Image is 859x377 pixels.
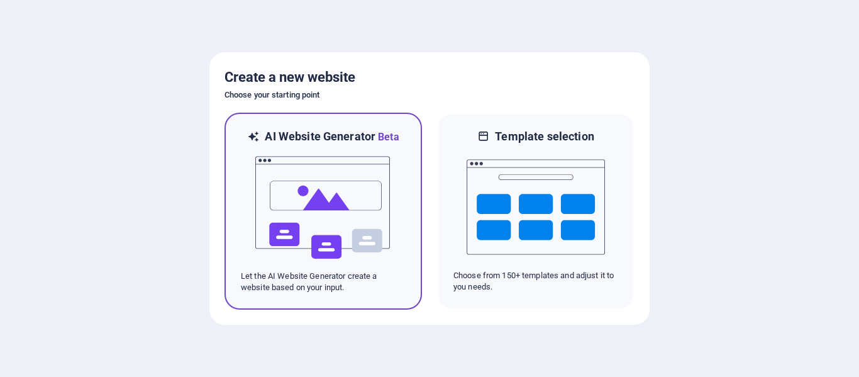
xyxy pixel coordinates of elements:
p: Choose from 150+ templates and adjust it to you needs. [453,270,618,293]
div: AI Website GeneratorBetaaiLet the AI Website Generator create a website based on your input. [224,113,422,310]
h6: Template selection [495,129,594,144]
span: Beta [375,131,399,143]
p: Let the AI Website Generator create a website based on your input. [241,271,406,293]
h5: Create a new website [224,67,635,87]
div: Template selectionChoose from 150+ templates and adjust it to you needs. [437,113,635,310]
h6: AI Website Generator [265,129,399,145]
img: ai [254,145,392,271]
h6: Choose your starting point [224,87,635,103]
